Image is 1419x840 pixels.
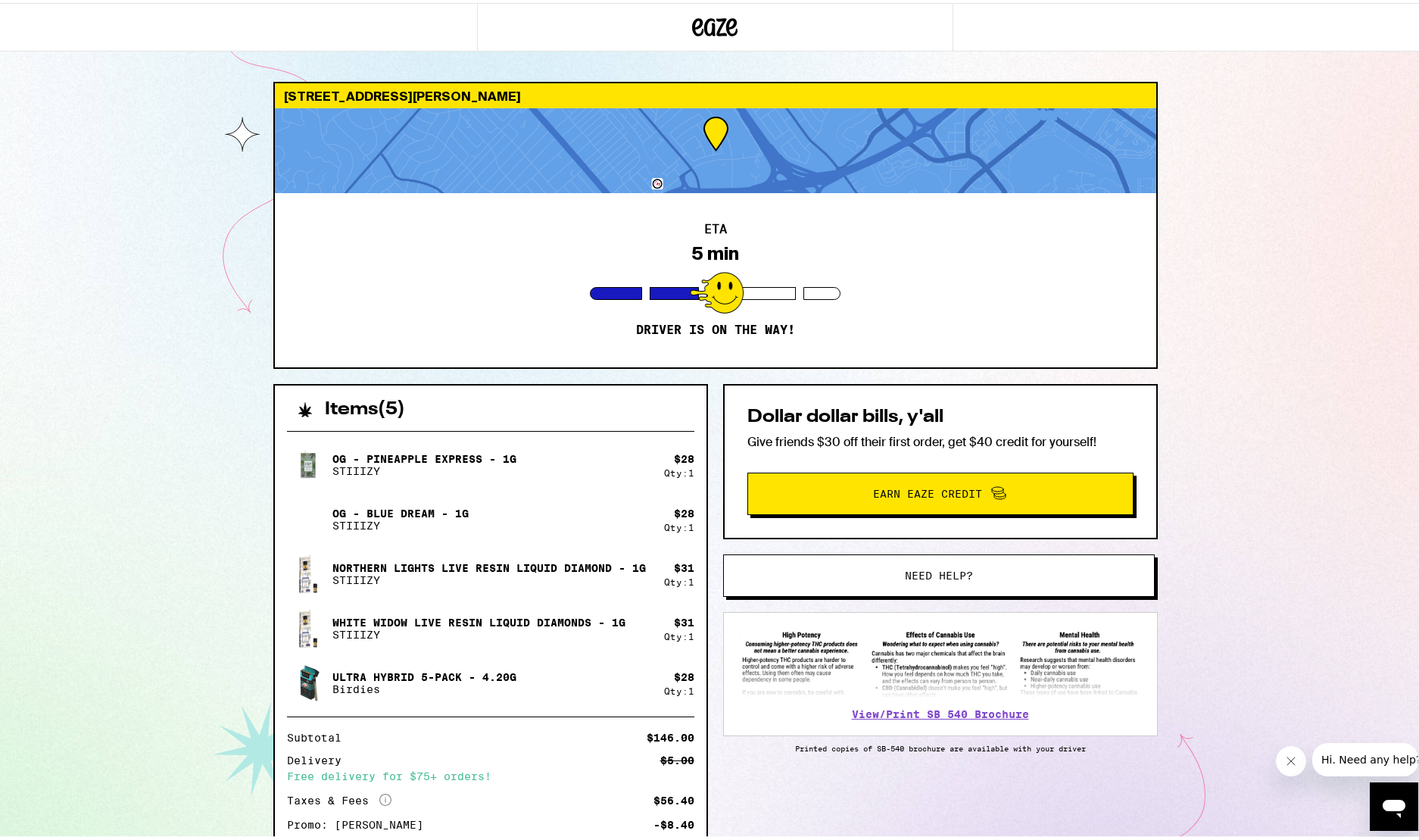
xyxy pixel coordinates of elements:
div: Qty: 1 [664,683,694,693]
img: SB 540 Brochure preview [739,625,1142,695]
button: Earn Eaze Credit [747,470,1134,512]
div: Free delivery for $75+ orders! [287,768,694,779]
div: Taxes & Fees [287,791,391,804]
img: OG - Blue Dream - 1g [287,495,329,538]
p: STIIIZY [332,517,469,529]
p: Ultra Hybrid 5-Pack - 4.20g [332,668,516,680]
a: View/Print SB 540 Brochure [852,705,1029,717]
div: $5.00 [660,752,694,763]
span: Hi. Need any help? [9,11,109,23]
div: Delivery [287,752,352,763]
div: $ 31 [674,614,694,626]
p: Driver is on the way! [636,320,795,335]
div: Qty: 1 [664,465,694,475]
p: Give friends $30 off their first order, get $40 credit for yourself! [747,431,1134,447]
p: White Widow Live Resin Liquid Diamonds - 1g [332,614,625,626]
h2: Items ( 5 ) [325,398,405,416]
iframe: Message from company [1312,740,1418,773]
div: Qty: 1 [664,574,694,584]
div: $ 28 [674,450,694,462]
div: -$8.40 [653,817,694,827]
span: Earn Eaze Credit [873,486,982,496]
p: Printed copies of SB-540 brochure are available with your driver [723,741,1158,750]
img: OG - Pineapple Express - 1g [287,441,329,483]
div: Qty: 1 [664,629,694,639]
h2: ETA [704,220,727,233]
div: $ 31 [674,559,694,571]
div: 5 min [691,240,739,261]
p: STIIIZY [332,462,516,474]
iframe: Close message [1276,743,1306,773]
div: Promo: [PERSON_NAME] [287,817,434,827]
button: Need help? [723,551,1155,594]
p: OG - Blue Dream - 1g [332,504,469,517]
div: [STREET_ADDRESS][PERSON_NAME] [275,80,1156,105]
div: Qty: 1 [664,520,694,529]
div: $56.40 [653,792,694,803]
span: Need help? [905,567,973,578]
div: $ 28 [674,668,694,680]
p: Northern Lights Live Resin Liquid Diamond - 1g [332,559,646,571]
img: Ultra Hybrid 5-Pack - 4.20g [287,659,329,701]
div: Subtotal [287,729,352,740]
p: STIIIZY [332,626,625,638]
h2: Dollar dollar bills, y'all [747,405,1134,423]
p: Birdies [332,680,516,692]
p: STIIIZY [332,571,646,583]
p: OG - Pineapple Express - 1g [332,450,516,462]
div: $146.00 [647,729,694,740]
img: Northern Lights Live Resin Liquid Diamond - 1g [287,550,329,592]
iframe: Button to launch messaging window [1370,779,1418,828]
img: White Widow Live Resin Liquid Diamonds - 1g [287,604,329,647]
div: $ 28 [674,504,694,517]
